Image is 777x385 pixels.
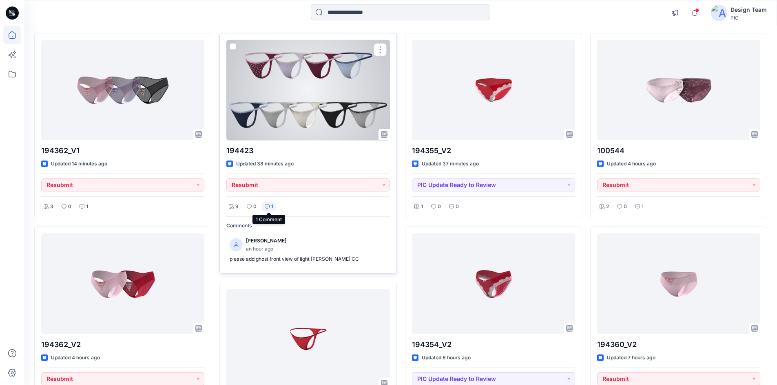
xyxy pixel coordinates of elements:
[412,40,575,141] a: 194355_V2
[226,40,390,141] a: 194423
[711,5,727,21] img: avatar
[731,15,767,21] div: PIC
[422,354,471,362] p: Updated 6 hours ago
[50,202,53,211] p: 3
[607,354,655,362] p: Updated 7 hours ago
[226,145,390,156] p: 194423
[51,354,100,362] p: Updated 4 hours ago
[51,160,107,168] p: Updated 14 minutes ago
[41,339,204,350] p: 194362_V2
[421,202,423,211] p: 1
[412,145,575,156] p: 194355_V2
[226,222,390,230] p: Comments
[86,202,88,211] p: 1
[253,202,257,211] p: 0
[246,245,286,253] p: an hour ago
[236,160,294,168] p: Updated 38 minutes ago
[597,233,760,334] a: 194360_V2
[438,202,441,211] p: 0
[41,145,204,156] p: 194362_V1
[226,233,390,267] a: [PERSON_NAME]an hour agoplease add ghost front view of light [PERSON_NAME] CC
[412,233,575,334] a: 194354_V2
[607,160,656,168] p: Updated 4 hours ago
[68,202,71,211] p: 0
[234,242,239,247] svg: avatar
[235,202,239,211] p: 9
[230,255,386,264] p: please add ghost front view of light [PERSON_NAME] CC
[412,339,575,350] p: 194354_V2
[597,145,760,156] p: 100544
[41,40,204,141] a: 194362_V1
[597,40,760,141] a: 100544
[271,202,273,211] p: 1
[731,5,767,15] div: Design Team
[456,202,459,211] p: 0
[642,202,644,211] p: 1
[597,339,760,350] p: 194360_V2
[422,160,479,168] p: Updated 37 minutes ago
[606,202,609,211] p: 2
[41,233,204,334] a: 194362_V2
[246,237,286,245] p: [PERSON_NAME]
[624,202,627,211] p: 0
